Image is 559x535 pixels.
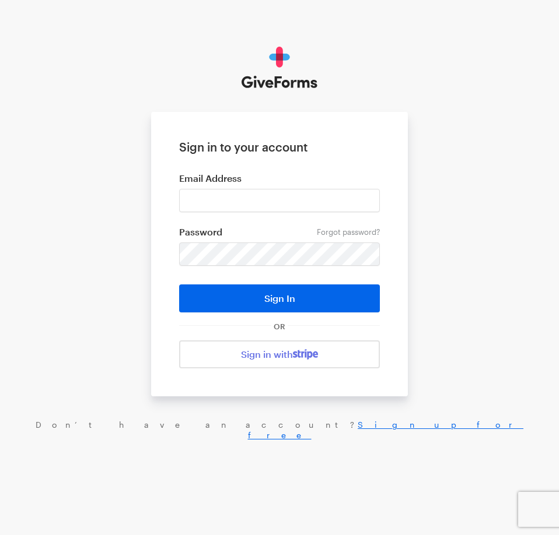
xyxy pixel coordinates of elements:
span: OR [271,322,288,331]
label: Email Address [179,173,380,184]
a: Sign in with [179,340,380,368]
button: Sign In [179,284,380,312]
img: GiveForms [242,47,318,89]
a: Forgot password? [317,227,380,237]
img: stripe-07469f1003232ad58a8838275b02f7af1ac9ba95304e10fa954b414cd571f63b.svg [293,349,318,360]
label: Password [179,226,380,238]
div: Don’t have an account? [12,420,547,440]
a: Sign up for free [248,420,524,440]
h1: Sign in to your account [179,140,380,154]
